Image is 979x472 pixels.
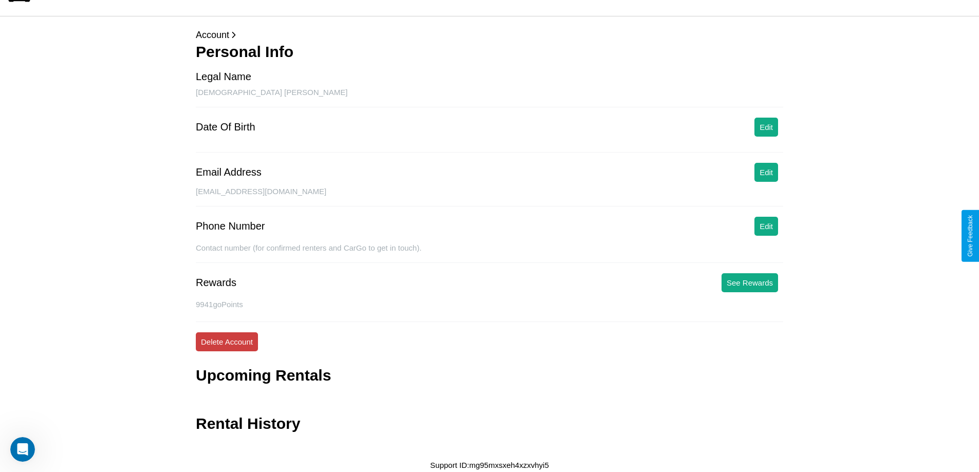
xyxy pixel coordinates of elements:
[196,166,262,178] div: Email Address
[722,273,778,292] button: See Rewards
[196,277,236,289] div: Rewards
[196,220,265,232] div: Phone Number
[10,437,35,462] iframe: Intercom live chat
[196,27,783,43] p: Account
[967,215,974,257] div: Give Feedback
[196,43,783,61] h3: Personal Info
[196,243,783,263] div: Contact number (for confirmed renters and CarGo to get in touch).
[196,88,783,107] div: [DEMOGRAPHIC_DATA] [PERSON_NAME]
[754,217,778,236] button: Edit
[196,415,300,432] h3: Rental History
[196,332,258,351] button: Delete Account
[196,367,331,384] h3: Upcoming Rentals
[196,121,255,133] div: Date Of Birth
[430,458,549,472] p: Support ID: mg95mxsxeh4xzxvhyi5
[754,163,778,182] button: Edit
[196,187,783,206] div: [EMAIL_ADDRESS][DOMAIN_NAME]
[196,71,251,83] div: Legal Name
[196,297,783,311] p: 9941 goPoints
[754,118,778,137] button: Edit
